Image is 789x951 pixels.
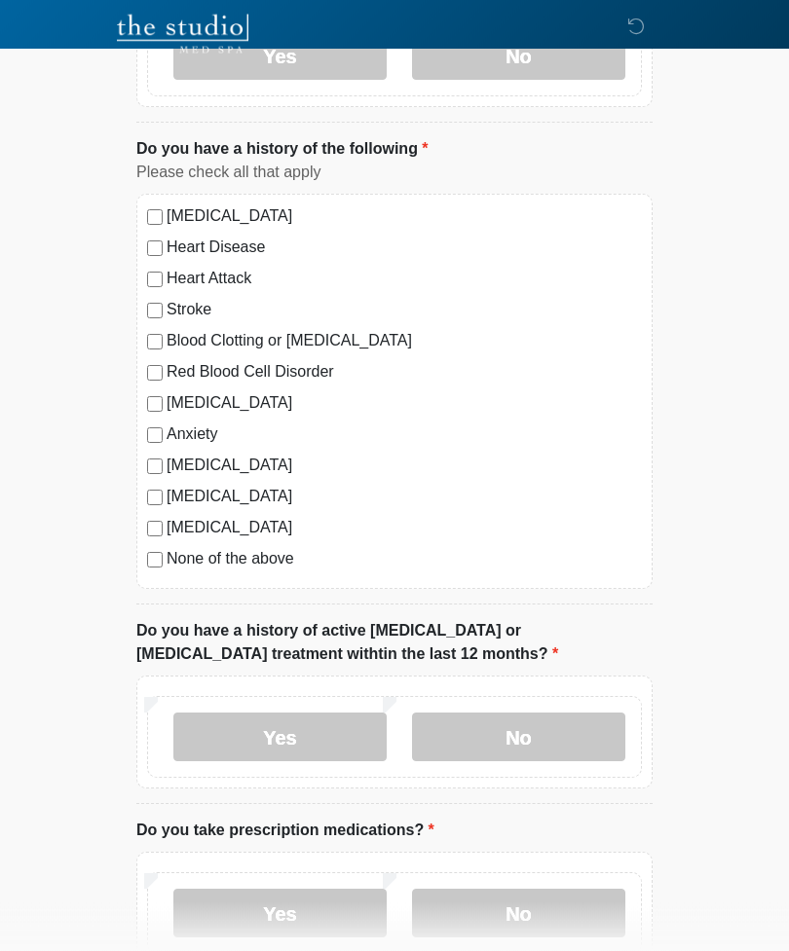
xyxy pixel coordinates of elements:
[147,522,163,537] input: [MEDICAL_DATA]
[167,330,642,353] label: Blood Clotting or [MEDICAL_DATA]
[136,820,434,843] label: Do you take prescription medications?
[412,713,625,762] label: No
[167,486,642,509] label: [MEDICAL_DATA]
[136,162,653,185] div: Please check all that apply
[147,366,163,382] input: Red Blood Cell Disorder
[173,713,387,762] label: Yes
[147,304,163,319] input: Stroke
[147,241,163,257] input: Heart Disease
[167,237,642,260] label: Heart Disease
[167,455,642,478] label: [MEDICAL_DATA]
[136,620,653,667] label: Do you have a history of active [MEDICAL_DATA] or [MEDICAL_DATA] treatment withtin the last 12 mo...
[147,335,163,350] input: Blood Clotting or [MEDICAL_DATA]
[167,299,642,322] label: Stroke
[117,15,248,54] img: The Studio Med Spa Logo
[147,397,163,413] input: [MEDICAL_DATA]
[167,361,642,384] label: Red Blood Cell Disorder
[173,890,387,938] label: Yes
[167,517,642,540] label: [MEDICAL_DATA]
[147,273,163,288] input: Heart Attack
[167,392,642,416] label: [MEDICAL_DATA]
[412,890,625,938] label: No
[147,459,163,475] input: [MEDICAL_DATA]
[147,553,163,568] input: None of the above
[147,428,163,444] input: Anxiety
[167,268,642,291] label: Heart Attack
[167,205,642,229] label: [MEDICAL_DATA]
[147,491,163,506] input: [MEDICAL_DATA]
[167,548,642,571] label: None of the above
[136,138,429,162] label: Do you have a history of the following
[167,423,642,447] label: Anxiety
[147,210,163,226] input: [MEDICAL_DATA]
